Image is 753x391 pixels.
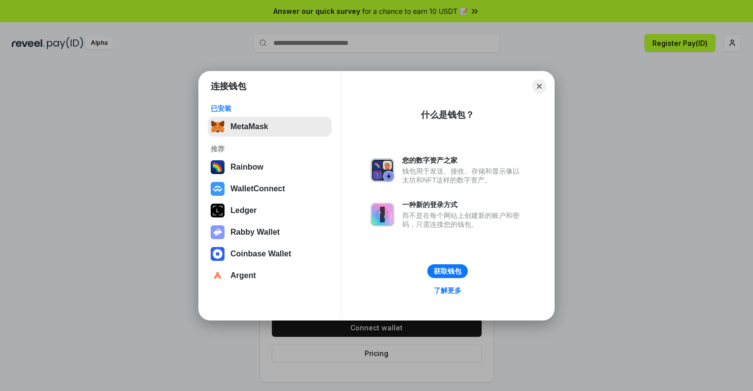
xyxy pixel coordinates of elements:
button: Ledger [208,201,332,220]
button: Coinbase Wallet [208,244,332,264]
button: Argent [208,266,332,285]
div: 什么是钱包？ [421,109,474,121]
div: Rainbow [230,163,264,172]
div: 而不是在每个网站上创建新的账户和密码，只需连接您的钱包。 [402,211,525,229]
button: Rabby Wallet [208,222,332,242]
img: svg+xml,%3Csvg%20xmlns%3D%22http%3A%2F%2Fwww.w3.org%2F2000%2Fsvg%22%20fill%3D%22none%22%20viewBox... [371,158,394,182]
button: MetaMask [208,117,332,137]
div: MetaMask [230,122,268,131]
div: 一种新的登录方式 [402,200,525,209]
div: 您的数字资产之家 [402,156,525,165]
button: 获取钱包 [427,264,468,278]
div: Ledger [230,206,257,215]
div: Coinbase Wallet [230,249,291,258]
img: svg+xml,%3Csvg%20xmlns%3D%22http%3A%2F%2Fwww.w3.org%2F2000%2Fsvg%22%20fill%3D%22none%22%20viewBox... [371,203,394,226]
img: svg+xml,%3Csvg%20width%3D%2228%22%20height%3D%2228%22%20viewBox%3D%220%200%2028%2028%22%20fill%3D... [211,269,225,283]
img: svg+xml,%3Csvg%20width%3D%2228%22%20height%3D%2228%22%20viewBox%3D%220%200%2028%2028%22%20fill%3D... [211,182,225,196]
h1: 连接钱包 [211,80,246,92]
a: 了解更多 [428,284,467,297]
button: Close [532,79,546,93]
div: 了解更多 [434,286,461,295]
div: Rabby Wallet [230,228,280,237]
div: 钱包用于发送、接收、存储和显示像以太坊和NFT这样的数字资产。 [402,167,525,184]
img: svg+xml,%3Csvg%20fill%3D%22none%22%20height%3D%2233%22%20viewBox%3D%220%200%2035%2033%22%20width%... [211,120,225,134]
div: 已安装 [211,104,329,113]
img: svg+xml,%3Csvg%20xmlns%3D%22http%3A%2F%2Fwww.w3.org%2F2000%2Fsvg%22%20width%3D%2228%22%20height%3... [211,204,225,217]
div: WalletConnect [230,184,285,193]
img: svg+xml,%3Csvg%20xmlns%3D%22http%3A%2F%2Fwww.w3.org%2F2000%2Fsvg%22%20fill%3D%22none%22%20viewBox... [211,225,225,239]
div: 获取钱包 [434,267,461,276]
div: Argent [230,271,256,280]
img: svg+xml,%3Csvg%20width%3D%2228%22%20height%3D%2228%22%20viewBox%3D%220%200%2028%2028%22%20fill%3D... [211,247,225,261]
button: Rainbow [208,157,332,177]
button: WalletConnect [208,179,332,199]
img: svg+xml,%3Csvg%20width%3D%22120%22%20height%3D%22120%22%20viewBox%3D%220%200%20120%20120%22%20fil... [211,160,225,174]
div: 推荐 [211,144,329,153]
